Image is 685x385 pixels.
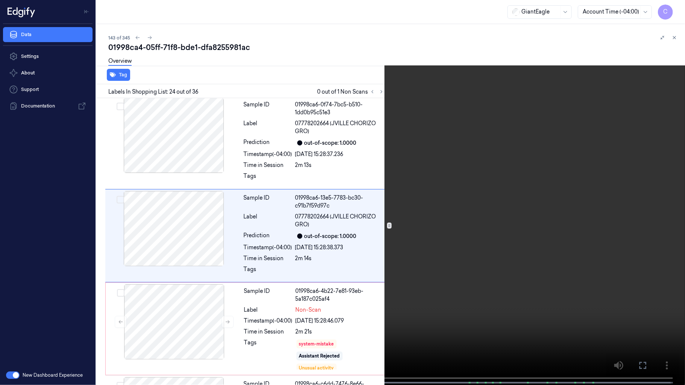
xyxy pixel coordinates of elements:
[244,339,293,370] div: Tags
[244,101,292,117] div: Sample ID
[3,49,93,64] a: Settings
[295,101,384,117] div: 01998ca6-0f74-7bc5-b510-1dd0b95c51e3
[244,138,292,147] div: Prediction
[244,317,293,325] div: Timestamp (-04:00)
[296,287,384,303] div: 01998ca6-4b22-7e81-93eb-5a187c025af4
[295,150,384,158] div: [DATE] 15:28:37.236
[304,139,357,147] div: out-of-scope: 1.0000
[295,120,384,135] span: 07778202664 (JVILLE CHORIZO GRO)
[108,35,130,41] span: 143 of 345
[244,150,292,158] div: Timestamp (-04:00)
[295,194,384,210] div: 01998ca6-13e5-7783-bc30-c91b7f59d97c
[295,213,384,229] span: 07778202664 (JVILLE CHORIZO GRO)
[244,213,292,229] div: Label
[299,365,334,371] div: Unusual activity
[296,317,384,325] div: [DATE] 15:28:46.079
[80,6,93,18] button: Toggle Navigation
[244,120,292,135] div: Label
[295,244,384,252] div: [DATE] 15:28:38.373
[244,287,293,303] div: Sample ID
[299,341,334,347] div: system-mistake
[244,161,292,169] div: Time in Session
[244,194,292,210] div: Sample ID
[296,328,384,336] div: 2m 21s
[108,57,132,66] a: Overview
[107,69,130,81] button: Tag
[117,289,125,297] button: Select row
[244,306,293,314] div: Label
[244,265,292,277] div: Tags
[244,244,292,252] div: Timestamp (-04:00)
[117,196,124,203] button: Select row
[244,328,293,336] div: Time in Session
[3,82,93,97] a: Support
[299,353,340,359] div: Assistant Rejected
[244,255,292,262] div: Time in Session
[295,161,384,169] div: 2m 13s
[108,88,198,96] span: Labels In Shopping List: 24 out of 36
[296,306,322,314] span: Non-Scan
[3,65,93,80] button: About
[3,27,93,42] a: Data
[304,232,357,240] div: out-of-scope: 1.0000
[117,103,124,110] button: Select row
[317,87,386,96] span: 0 out of 1 Non Scans
[244,172,292,184] div: Tags
[295,255,384,262] div: 2m 14s
[658,5,673,20] button: C
[3,99,93,114] a: Documentation
[108,42,679,53] div: 01998ca4-05ff-71f8-bde1-dfa8255981ac
[244,232,292,241] div: Prediction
